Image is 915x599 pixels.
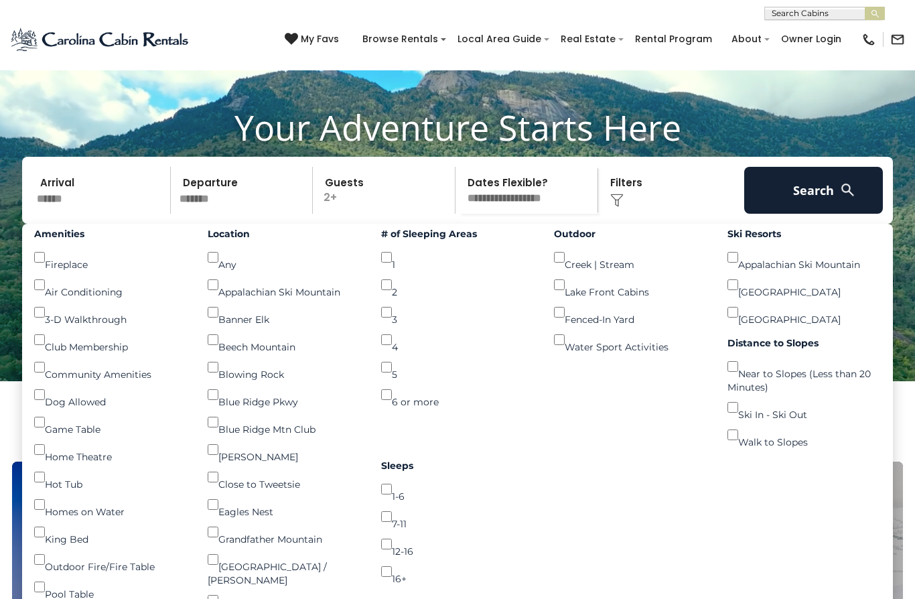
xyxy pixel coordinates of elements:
[34,381,188,409] div: Dog Allowed
[890,32,905,47] img: mail-regular-black.png
[10,26,191,53] img: Blue-2.png
[208,244,361,271] div: Any
[381,558,535,586] div: 16+
[381,227,535,241] label: # of Sleeping Areas
[208,546,361,587] div: [GEOGRAPHIC_DATA] / [PERSON_NAME]
[381,244,535,271] div: 1
[34,546,188,574] div: Outdoor Fire/Fire Table
[208,436,361,464] div: [PERSON_NAME]
[727,244,881,271] div: Appalachian Ski Mountain
[208,354,361,381] div: Blowing Rock
[554,29,622,50] a: Real Estate
[208,326,361,354] div: Beech Mountain
[727,353,881,394] div: Near to Slopes (Less than 20 Minutes)
[34,354,188,381] div: Community Amenities
[208,491,361,519] div: Eagles Nest
[381,503,535,531] div: 7-11
[34,436,188,464] div: Home Theatre
[34,271,188,299] div: Air Conditioning
[34,464,188,491] div: Hot Tub
[34,326,188,354] div: Club Membership
[208,227,361,241] label: Location
[554,227,707,241] label: Outdoor
[381,381,535,409] div: 6 or more
[381,354,535,381] div: 5
[727,271,881,299] div: [GEOGRAPHIC_DATA]
[381,476,535,503] div: 1-6
[10,107,905,148] h1: Your Adventure Starts Here
[727,336,881,350] label: Distance to Slopes
[774,29,848,50] a: Owner Login
[554,244,707,271] div: Creek | Stream
[381,326,535,354] div: 4
[554,271,707,299] div: Lake Front Cabins
[34,227,188,241] label: Amenities
[727,227,881,241] label: Ski Resorts
[381,459,535,472] label: Sleeps
[381,299,535,326] div: 3
[208,381,361,409] div: Blue Ridge Pkwy
[839,182,856,198] img: search-regular-white.png
[317,167,455,214] p: 2+
[34,491,188,519] div: Homes on Water
[208,271,361,299] div: Appalachian Ski Mountain
[725,29,768,50] a: About
[34,409,188,436] div: Game Table
[744,167,883,214] button: Search
[554,326,707,354] div: Water Sport Activities
[628,29,719,50] a: Rental Program
[727,394,881,421] div: Ski In - Ski Out
[381,271,535,299] div: 2
[34,299,188,326] div: 3-D Walkthrough
[381,531,535,558] div: 12-16
[10,415,905,462] h3: Select Your Destination
[451,29,548,50] a: Local Area Guide
[208,464,361,491] div: Close to Tweetsie
[610,194,624,207] img: filter--v1.png
[727,421,881,449] div: Walk to Slopes
[554,299,707,326] div: Fenced-In Yard
[285,32,342,47] a: My Favs
[861,32,876,47] img: phone-regular-black.png
[208,409,361,436] div: Blue Ridge Mtn Club
[34,244,188,271] div: Fireplace
[34,519,188,546] div: King Bed
[727,299,881,326] div: [GEOGRAPHIC_DATA]
[208,519,361,546] div: Grandfather Mountain
[208,299,361,326] div: Banner Elk
[301,32,339,46] span: My Favs
[356,29,445,50] a: Browse Rentals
